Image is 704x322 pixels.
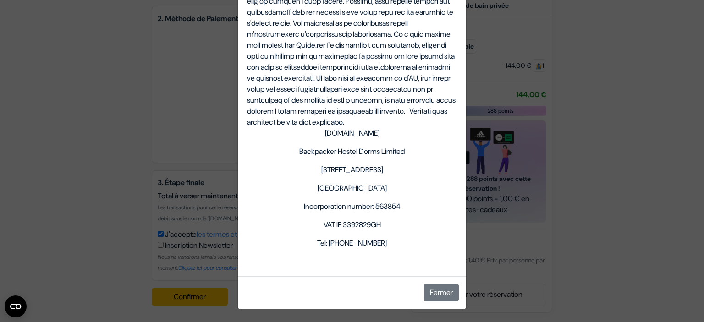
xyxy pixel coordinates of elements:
[247,128,457,139] p: [DOMAIN_NAME]
[247,201,457,212] p: Incorporation number: 563854
[247,238,457,249] p: Tel: [PHONE_NUMBER]
[247,164,457,175] p: [STREET_ADDRESS]
[5,295,27,317] button: Open CMP widget
[247,183,457,194] p: [GEOGRAPHIC_DATA]
[424,284,459,301] button: Fermer
[247,219,457,230] p: VAT IE 3392829GH
[247,146,457,157] p: Backpacker Hostel Dorms Limited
